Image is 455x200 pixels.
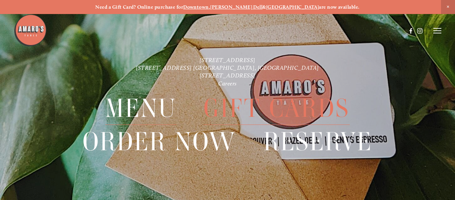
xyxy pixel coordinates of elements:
span: Menu [105,92,176,125]
a: [GEOGRAPHIC_DATA] [266,4,319,10]
a: Downtown [183,4,209,10]
a: Menu [105,92,176,125]
a: Gift Cards [204,92,349,125]
a: [STREET_ADDRESS] [200,72,255,79]
a: Reserve [263,125,372,158]
strong: Need a Gift Card? Online purchase for [95,4,183,10]
span: Gift Cards [204,92,349,125]
img: Amaro's Table [14,14,47,47]
a: Careers [218,80,237,87]
strong: are now available. [319,4,359,10]
a: [STREET_ADDRESS] [GEOGRAPHIC_DATA], [GEOGRAPHIC_DATA] [136,64,319,71]
strong: & [262,4,266,10]
strong: , [209,4,210,10]
a: [PERSON_NAME] Dell [210,4,262,10]
a: Order Now [83,125,236,158]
